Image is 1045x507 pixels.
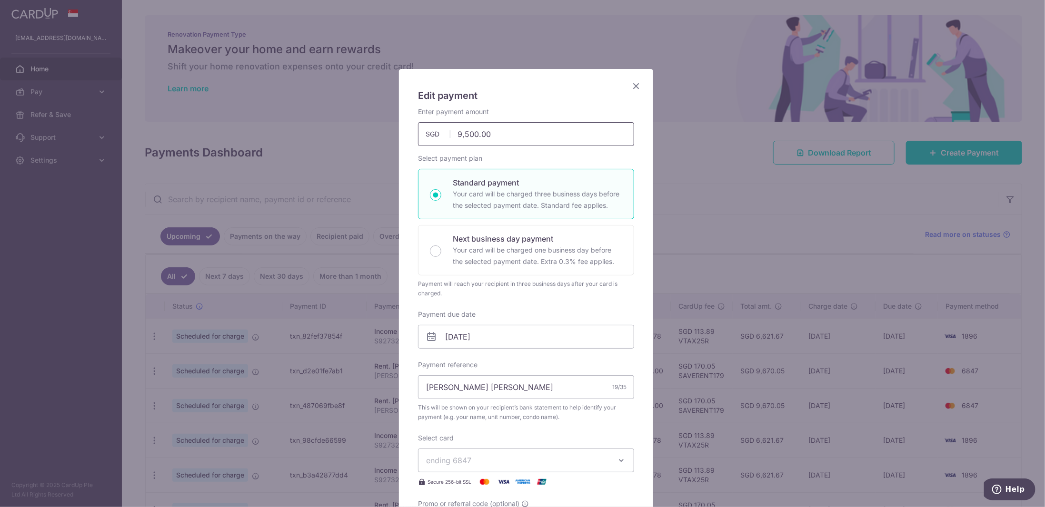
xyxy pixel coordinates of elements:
label: Payment due date [418,310,476,319]
button: Close [630,80,642,92]
p: Standard payment [453,177,622,188]
img: Mastercard [475,476,494,487]
iframe: Opens a widget where you can find more information [984,478,1035,502]
label: Select card [418,433,454,443]
p: Next business day payment [453,233,622,244]
p: Your card will be charged three business days before the selected payment date. Standard fee appl... [453,188,622,211]
span: Secure 256-bit SSL [428,478,471,486]
p: Your card will be charged one business day before the selected payment date. Extra 0.3% fee applies. [453,244,622,267]
h5: Edit payment [418,88,634,103]
span: ending 6847 [426,456,471,465]
span: This will be shown on your recipient’s bank statement to help identify your payment (e.g. your na... [418,403,634,422]
label: Enter payment amount [418,107,489,117]
label: Select payment plan [418,154,482,163]
div: 19/35 [612,382,627,392]
img: American Express [513,476,532,487]
div: Payment will reach your recipient in three business days after your card is charged. [418,279,634,298]
img: UnionPay [532,476,551,487]
label: Payment reference [418,360,478,370]
button: ending 6847 [418,448,634,472]
input: 0.00 [418,122,634,146]
span: SGD [426,129,450,139]
input: DD / MM / YYYY [418,325,634,349]
img: Visa [494,476,513,487]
